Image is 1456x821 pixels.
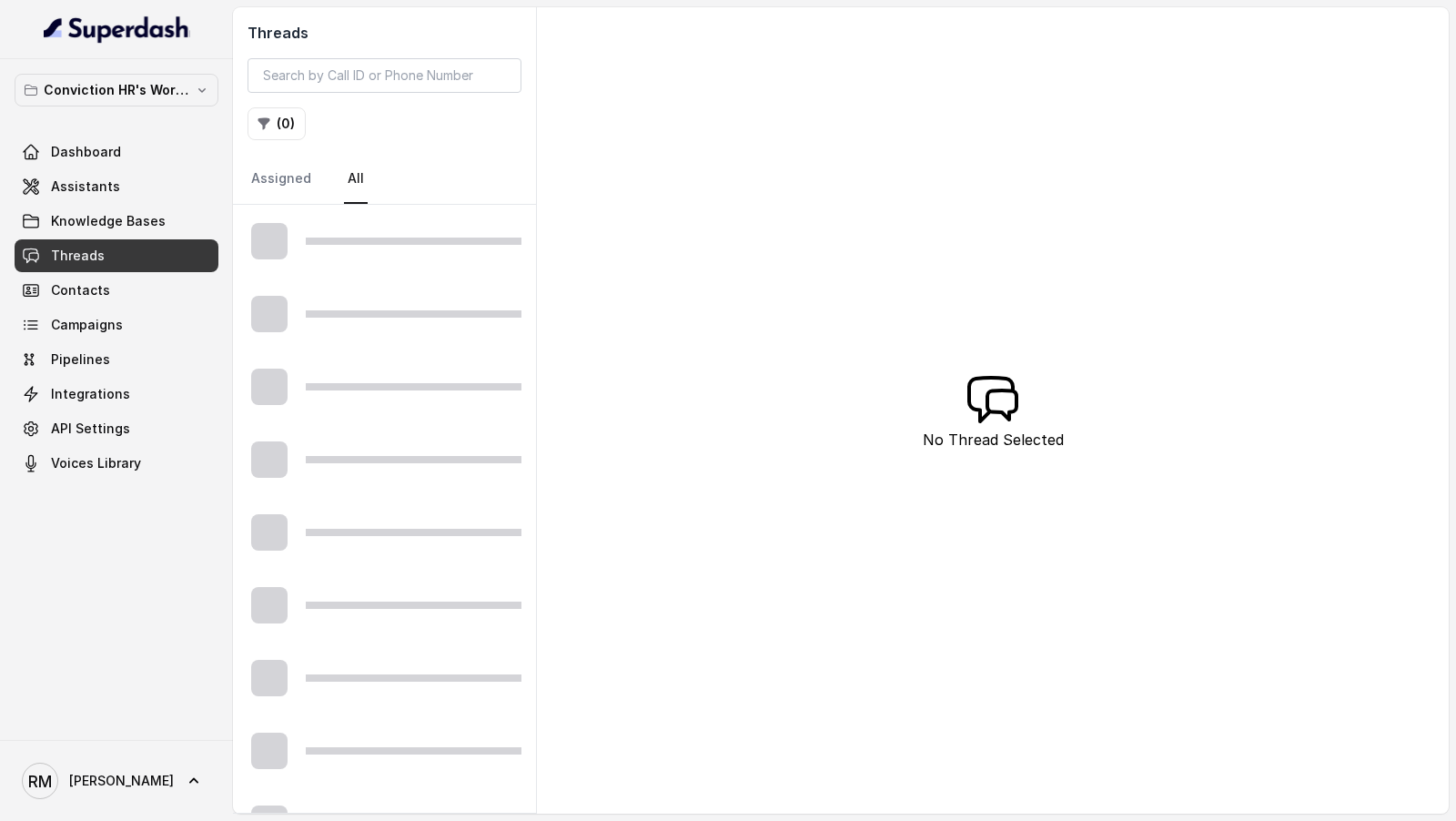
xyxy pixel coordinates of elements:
[15,74,218,106] button: Conviction HR's Workspace
[15,309,218,341] a: Campaigns
[248,22,521,44] h2: Threads
[248,155,315,204] a: Assigned
[248,58,521,93] input: Search by Call ID or Phone Number
[51,420,130,438] span: API Settings
[51,177,120,196] span: Assistants
[51,143,121,161] span: Dashboard
[51,454,141,472] span: Voices Library
[15,170,218,203] a: Assistants
[15,378,218,410] a: Integrations
[44,15,190,44] img: light.svg
[15,205,218,238] a: Knowledge Bases
[923,429,1064,451] p: No Thread Selected
[248,107,306,140] button: (0)
[51,350,110,369] span: Pipelines
[51,385,130,403] span: Integrations
[15,136,218,168] a: Dashboard
[15,755,218,806] a: [PERSON_NAME]
[69,772,174,790] span: [PERSON_NAME]
[15,447,218,480] a: Voices Library
[51,316,123,334] span: Campaigns
[15,343,218,376] a: Pipelines
[248,155,521,204] nav: Tabs
[28,772,52,791] text: RM
[15,239,218,272] a: Threads
[15,274,218,307] a: Contacts
[51,281,110,299] span: Contacts
[344,155,368,204] a: All
[44,79,189,101] p: Conviction HR's Workspace
[51,212,166,230] span: Knowledge Bases
[51,247,105,265] span: Threads
[15,412,218,445] a: API Settings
